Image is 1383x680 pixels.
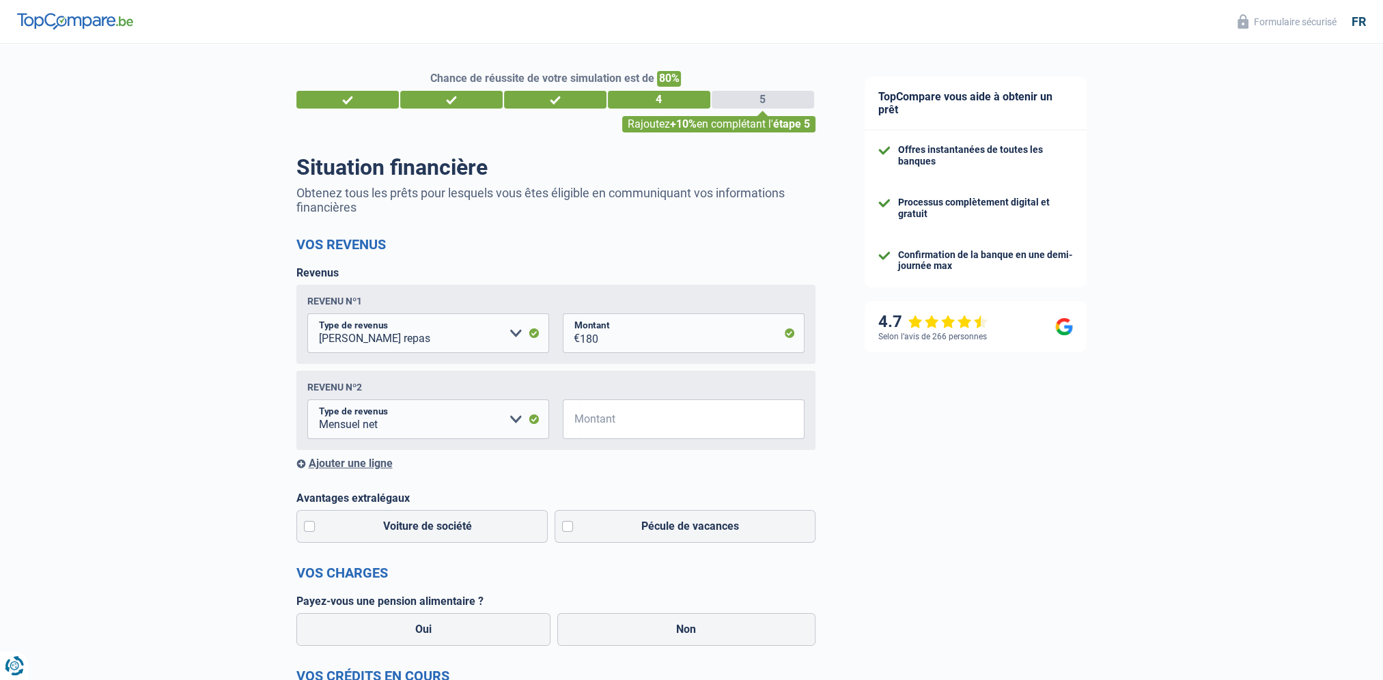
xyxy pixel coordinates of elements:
label: Revenus [296,266,339,279]
div: 5 [712,91,814,109]
div: Ajouter une ligne [296,457,815,470]
div: Confirmation de la banque en une demi-journée max [898,249,1073,272]
label: Voiture de société [296,510,548,543]
div: TopCompare vous aide à obtenir un prêt [865,76,1087,130]
span: 80% [657,71,681,87]
div: Rajoutez en complétant l' [622,116,815,132]
div: Revenu nº2 [307,382,362,393]
div: 1 [296,91,399,109]
h2: Vos charges [296,565,815,581]
div: 3 [504,91,606,109]
span: € [563,313,580,353]
span: Chance de réussite de votre simulation est de [430,72,654,85]
label: Non [557,613,815,646]
div: fr [1352,14,1366,29]
div: Selon l’avis de 266 personnes [878,332,987,341]
div: 4.7 [878,312,988,332]
div: 2 [400,91,503,109]
label: Pécule de vacances [555,510,815,543]
span: +10% [670,117,697,130]
div: Processus complètement digital et gratuit [898,197,1073,220]
label: Avantages extralégaux [296,492,815,505]
span: étape 5 [773,117,810,130]
label: Payez-vous une pension alimentaire ? [296,595,815,608]
button: Formulaire sécurisé [1229,10,1345,33]
div: Revenu nº1 [307,296,362,307]
h1: Situation financière [296,154,815,180]
span: € [563,399,580,439]
h2: Vos revenus [296,236,815,253]
label: Oui [296,613,551,646]
div: Offres instantanées de toutes les banques [898,144,1073,167]
p: Obtenez tous les prêts pour lesquels vous êtes éligible en communiquant vos informations financières [296,186,815,214]
div: 4 [608,91,710,109]
img: TopCompare Logo [17,13,133,29]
